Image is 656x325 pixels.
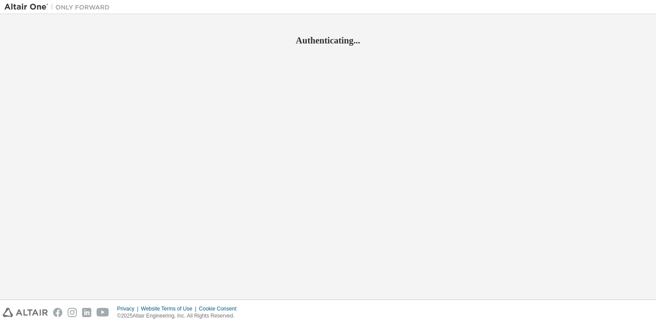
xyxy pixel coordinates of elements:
[68,308,77,317] img: instagram.svg
[4,3,114,11] img: Altair One
[3,308,48,317] img: altair_logo.svg
[199,305,241,312] div: Cookie Consent
[97,308,109,317] img: youtube.svg
[117,312,242,320] p: © 2025 Altair Engineering, Inc. All Rights Reserved.
[141,305,199,312] div: Website Terms of Use
[4,35,652,46] h2: Authenticating...
[82,308,91,317] img: linkedin.svg
[53,308,62,317] img: facebook.svg
[117,305,141,312] div: Privacy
